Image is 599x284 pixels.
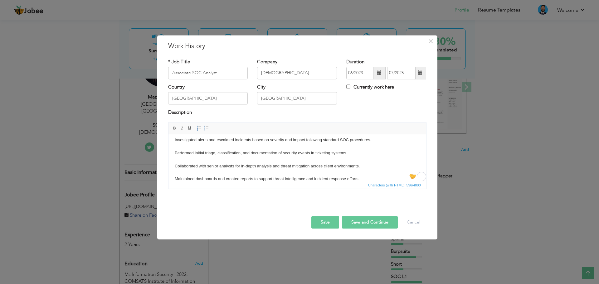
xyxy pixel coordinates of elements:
[196,125,202,132] a: Insert/Remove Numbered List
[346,67,373,79] input: From
[168,59,190,65] label: * Job Title
[387,67,416,79] input: Present
[342,216,398,229] button: Save and Continue
[168,134,426,181] iframe: Rich Text Editor, workEditor
[346,84,394,90] label: Currently work here
[203,125,210,132] a: Insert/Remove Bulleted List
[428,36,433,47] span: ×
[346,84,350,89] input: Currently work here
[367,182,422,188] span: Characters (with HTML): 596/4000
[346,59,364,65] label: Duration
[401,216,426,229] button: Cancel
[168,41,426,51] h3: Work History
[257,59,277,65] label: Company
[179,125,186,132] a: Italic
[168,84,185,90] label: Country
[257,84,265,90] label: City
[426,36,436,46] button: Close
[367,182,423,188] div: Statistics
[311,216,339,229] button: Save
[171,125,178,132] a: Bold
[168,109,192,116] label: Description
[186,125,193,132] a: Underline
